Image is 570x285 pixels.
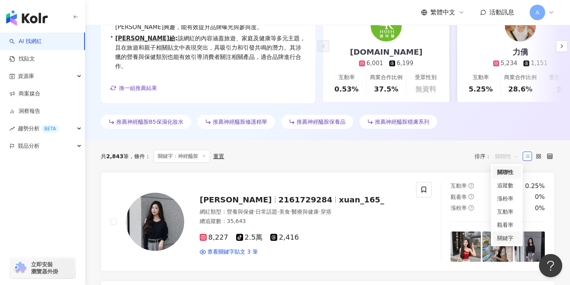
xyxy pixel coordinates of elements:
span: question-circle [468,194,474,199]
span: 關聯性 [495,150,518,162]
div: • [110,34,306,71]
span: 推薦神經醯胺穩膚系列 [375,119,429,125]
img: KOL Avatar [505,10,536,41]
div: 0% [535,193,545,201]
div: 6,001 [366,59,383,67]
span: rise [9,126,15,131]
div: 漲粉率 [492,192,521,205]
div: 關聯性 [497,168,516,176]
span: · [277,209,279,215]
div: 觀看率 [497,221,516,229]
div: 0.53% [334,84,358,94]
span: 推薦神經醯胺保養品 [297,119,345,125]
span: 2.5萬 [236,233,263,242]
div: 總追蹤數 ： 35,643 [200,218,407,225]
a: chrome extension立即安裝 瀏覽器外掛 [10,257,75,278]
div: 網紅類型 ： [200,208,407,216]
div: 追蹤數 [497,181,516,190]
span: 穿搭 [321,209,332,215]
div: 觀看率 [492,218,521,231]
span: 美食 [279,209,290,215]
span: 8,227 [200,233,228,242]
img: KOL Avatar [126,193,184,251]
img: post-image [451,231,481,262]
div: 共 筆 [101,153,129,159]
div: 關鍵字 [492,231,521,245]
a: 查看關鍵字貼文 3 筆 [200,248,258,256]
div: 0.25% [525,182,545,190]
span: 該網紅的內容涵蓋旅遊、家庭及健康等多元主題，且在旅遊和親子相關貼文中表現突出，具吸引力和引發共鳴的潛力。其涉獵的營養與保健類別也能有效引導消費者關注相關產品，適合品牌進行合作。 [115,34,306,71]
img: KOL Avatar [371,10,402,41]
span: 立即安裝 瀏覽器外掛 [31,261,58,275]
div: 追蹤數 [492,179,521,192]
div: 28.6% [508,84,532,94]
span: 日常話題 [256,209,277,215]
span: [PERSON_NAME] [200,195,272,204]
span: 推薦神經醯胺B5保濕化妝水 [116,119,183,125]
span: : [175,35,178,42]
div: 互動率 [497,207,516,216]
img: post-image [515,231,545,262]
span: 換一組推薦結果 [119,85,157,91]
span: xuan_165_ [339,195,384,204]
div: 互動率 [339,74,355,81]
span: · [254,209,256,215]
div: 商業合作比例 [504,74,537,81]
div: 關鍵字 [497,234,516,242]
a: 洞察報告 [9,107,40,115]
a: searchAI 找網紅 [9,38,42,45]
span: 關鍵字：神經醯胺 [154,150,210,163]
div: BETA [41,125,59,133]
button: 換一組推薦結果 [110,82,157,94]
div: 重置 [213,153,224,159]
div: 關聯性 [492,166,521,179]
a: 找貼文 [9,55,35,63]
span: 活動訊息 [489,9,514,16]
span: 條件 ： [129,153,150,159]
span: 互動率 [451,183,467,189]
span: 2,843 [106,153,123,159]
span: 2161729284 [278,195,332,204]
div: 受眾性別 [415,74,437,81]
div: 1,151 [531,59,548,67]
div: 力僑 [505,47,536,57]
span: question-circle [468,183,474,188]
div: 6,199 [397,59,413,67]
div: 商業合作比例 [370,74,402,81]
span: 競品分析 [18,137,40,155]
div: 女 [556,84,563,94]
div: 互動率 [492,205,521,218]
span: 查看關鍵字貼文 3 筆 [207,248,258,256]
div: 漲粉率 [497,194,516,203]
div: 0% [535,204,545,212]
span: 資源庫 [18,67,34,85]
span: · [290,209,292,215]
span: 推薦神經醯胺修護精華 [213,119,267,125]
div: 互動率 [473,74,489,81]
span: 趨勢分析 [18,120,59,137]
div: [DOMAIN_NAME] [342,47,430,57]
span: question-circle [468,205,474,211]
a: [PERSON_NAME]紛 [115,35,175,42]
span: 營養與保健 [227,209,254,215]
div: 排序： [475,150,523,162]
span: A [535,8,539,17]
iframe: Help Scout Beacon - Open [539,254,562,277]
img: logo [6,10,48,26]
span: 繁體中文 [430,8,455,17]
span: 2,416 [270,233,299,242]
div: 37.5% [374,84,398,94]
img: chrome extension [12,262,28,274]
span: 觀看率 [451,194,467,200]
div: 無資料 [415,84,436,94]
span: 醫療與健康 [292,209,319,215]
span: 漲粉率 [451,205,467,211]
a: [DOMAIN_NAME]6,0016,199互動率0.53%商業合作比例37.5%受眾性別無資料 [323,25,449,102]
img: post-image [482,231,513,262]
div: 5,234 [501,59,517,67]
span: · [319,209,320,215]
a: 商案媒合 [9,90,40,98]
a: KOL Avatar[PERSON_NAME]2161729284xuan_165_網紅類型：營養與保健·日常話題·美食·醫療與健康·穿搭總追蹤數：35,6438,2272.5萬2,416查看關... [101,172,554,272]
div: 5.25% [468,84,492,94]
